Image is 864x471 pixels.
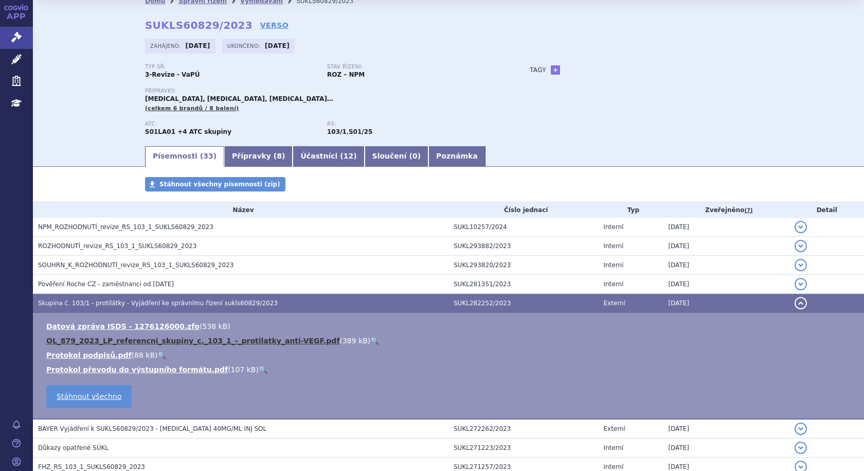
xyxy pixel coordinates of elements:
[150,42,183,50] span: Zahájeno:
[448,439,598,458] td: SUKL271223/2023
[177,128,231,135] strong: +4 ATC skupiny
[145,146,224,167] a: Písemnosti (33)
[663,294,789,313] td: [DATE]
[277,152,282,160] span: 8
[551,65,560,75] a: +
[327,64,499,70] p: Stav řízení:
[46,350,854,360] li: ( )
[134,351,155,359] span: 88 kB
[46,321,854,332] li: ( )
[38,261,233,269] span: SOUHRN_K_ROZHODNUTÍ_revize_RS_103_1_SUKLS60829_2023
[46,351,132,359] a: Protokol podpisů.pdf
[448,275,598,294] td: SUKL281351/2023
[145,88,509,94] p: Přípravky:
[370,337,379,345] a: 🔍
[145,177,285,191] a: Stáhnout všechny písemnosti (zip)
[159,181,280,188] span: Stáhnout všechny písemnosti (zip)
[33,202,448,218] th: Název
[795,278,807,290] button: detail
[603,444,623,451] span: Interní
[327,71,365,78] strong: ROZ – NPM
[530,64,546,76] h3: Tagy
[38,281,174,288] span: Pověření Roche CZ - zaměstnanci od 22.11.2023
[795,442,807,454] button: detail
[46,365,228,374] a: Protokol převodu do výstupního formátu.pdf
[412,152,418,160] span: 0
[145,128,175,135] strong: VERTEPORFIN
[789,202,864,218] th: Detail
[145,64,317,70] p: Typ SŘ:
[327,128,347,135] strong: látky k terapii věkem podmíněné makulární degenerace, lok.
[603,300,625,307] span: Externí
[145,95,333,102] span: [MEDICAL_DATA], [MEDICAL_DATA], [MEDICAL_DATA]…
[259,365,267,374] a: 🔍
[603,242,623,250] span: Interní
[745,207,753,214] abbr: (?)
[46,337,339,345] a: OL_879_2023_LP_referencni_skupiny_c._103_1_-_protilatky_anti-VEGF.pdf
[203,152,213,160] span: 33
[38,463,145,470] span: FHZ_RS_103_1_SUKLS60829_2023
[795,259,807,271] button: detail
[448,237,598,256] td: SUKL293882/2023
[663,275,789,294] td: [DATE]
[231,365,256,374] span: 107 kB
[365,146,428,167] a: Sloučení (0)
[795,297,807,309] button: detail
[448,202,598,218] th: Číslo jednací
[327,121,499,127] p: RS:
[448,256,598,275] td: SUKL293820/2023
[448,294,598,313] td: SUKL282252/2023
[349,128,372,135] strong: aflibercept
[38,425,266,432] span: BAYER Vyjádření k SUKLS60829/2023 - EYLEA 40MG/ML INJ SOL
[46,322,200,330] a: Datová zpráva ISDS - 1276126000.zfo
[663,218,789,237] td: [DATE]
[145,105,239,112] span: (celkem 6 brandů / 8 balení)
[448,419,598,439] td: SUKL272262/2023
[795,221,807,233] button: detail
[603,261,623,269] span: Interní
[598,202,663,218] th: Typ
[145,71,200,78] strong: 3-Revize - VaPÚ
[795,423,807,435] button: detail
[46,385,132,408] a: Stáhnout všechno
[265,42,290,49] strong: [DATE]
[38,223,213,231] span: NPM_ROZHODNUTÍ_revize_RS_103_1_SUKLS60829_2023
[202,322,227,330] span: 538 kB
[145,19,253,31] strong: SUKLS60829/2023
[663,202,789,218] th: Zveřejněno
[46,336,854,346] li: ( )
[663,419,789,439] td: [DATE]
[428,146,485,167] a: Poznámka
[603,281,623,288] span: Interní
[663,439,789,458] td: [DATE]
[327,121,509,136] div: ,
[603,463,623,470] span: Interní
[344,152,353,160] span: 12
[663,237,789,256] td: [DATE]
[145,121,317,127] p: ATC:
[663,256,789,275] td: [DATE]
[293,146,364,167] a: Účastníci (12)
[38,242,196,250] span: ROZHODNUTÍ_revize_RS_103_1_SUKLS60829_2023
[795,240,807,252] button: detail
[227,42,262,50] span: Ukončeno:
[186,42,210,49] strong: [DATE]
[46,364,854,375] li: ( )
[224,146,293,167] a: Přípravky (8)
[448,218,598,237] td: SUKL10257/2024
[603,425,625,432] span: Externí
[38,300,278,307] span: Skupina č. 103/1 - protilátky - Vyjádření ke správnímu řízení sukls60829/2023
[603,223,623,231] span: Interní
[343,337,368,345] span: 389 kB
[157,351,166,359] a: 🔍
[260,20,289,30] a: VERSO
[38,444,109,451] span: Důkazy opatřené SÚKL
